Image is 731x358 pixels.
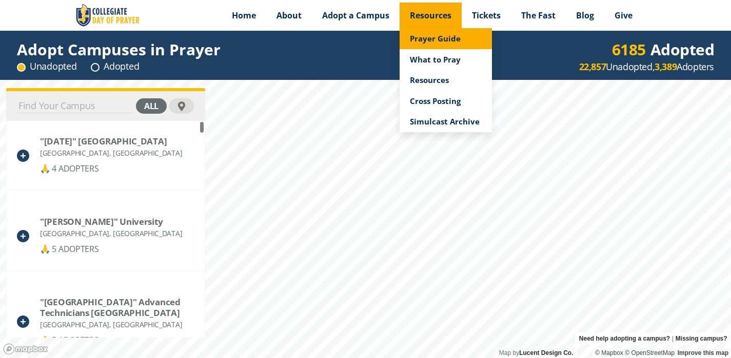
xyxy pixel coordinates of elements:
[604,3,643,28] a: Give
[40,297,194,318] div: "La Grace University" Advanced Technicians School of Benin
[40,136,182,146] div: "December 1, 1918" University of Alba Iulia
[612,43,715,56] div: Adopted
[40,146,182,159] div: [GEOGRAPHIC_DATA], [GEOGRAPHIC_DATA]
[678,349,728,356] a: Improve this map
[511,3,566,28] a: The Fast
[410,54,461,65] span: What to Pray
[17,60,76,73] div: Unadopted
[579,60,606,73] strong: 22,857
[410,10,451,21] span: Resources
[579,60,714,73] div: Unadopted, Adopters
[40,334,194,347] div: 🙏 5 ADOPTERS
[136,98,167,114] div: all
[91,60,139,73] div: Adopted
[17,43,221,56] div: Adopt Campuses in Prayer
[266,3,312,28] a: About
[3,343,48,355] a: Mapbox logo
[595,349,623,356] a: Mapbox
[400,70,492,91] a: Resources
[400,91,492,112] a: Cross Posting
[40,216,182,227] div: "Gabriele d'Annunzio" University
[400,3,462,28] a: Resources
[312,3,400,28] a: Adopt a Campus
[410,116,480,127] span: Simulcast Archive
[40,318,194,331] div: [GEOGRAPHIC_DATA], [GEOGRAPHIC_DATA]
[40,162,182,175] div: 🙏 4 ADOPTERS
[612,43,646,56] div: 6185
[676,332,727,345] a: Missing campus?
[655,60,677,73] strong: 3,389
[575,332,731,345] div: |
[410,96,461,106] span: Cross Posting
[521,10,556,21] span: The Fast
[222,3,266,28] a: Home
[472,10,501,21] span: Tickets
[566,3,604,28] a: Blog
[232,10,256,21] span: Home
[579,332,670,345] a: Need help adopting a campus?
[519,349,573,356] a: Lucent Design Co.
[410,33,461,44] span: Prayer Guide
[40,227,182,240] div: [GEOGRAPHIC_DATA], [GEOGRAPHIC_DATA]
[400,49,492,70] a: What to Pray
[615,10,633,21] span: Give
[400,28,492,49] a: Prayer Guide
[40,243,182,256] div: 🙏 5 ADOPTERS
[495,348,577,358] div: Map by
[400,111,492,132] a: Simulcast Archive
[462,3,511,28] a: Tickets
[276,10,302,21] span: About
[410,75,449,85] span: Resources
[322,10,389,21] span: Adopt a Campus
[576,10,594,21] span: Blog
[17,99,133,113] input: Find Your Campus
[625,349,675,356] a: OpenStreetMap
